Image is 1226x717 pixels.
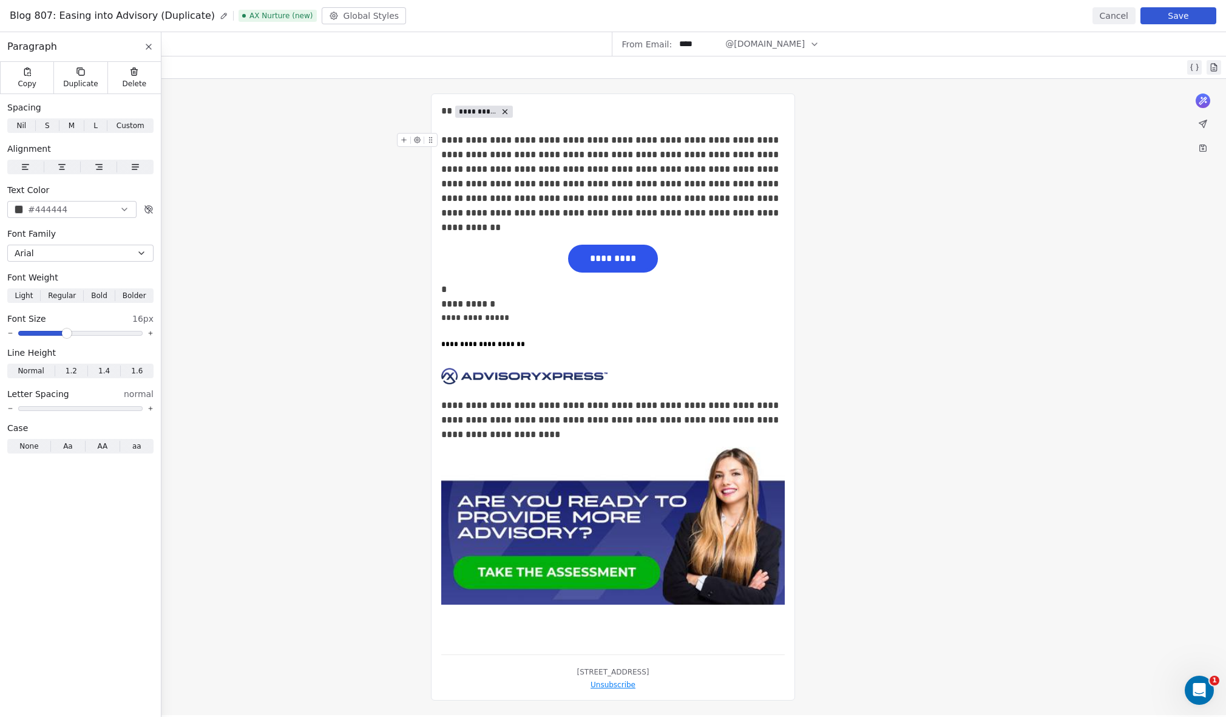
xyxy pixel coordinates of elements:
[93,120,98,131] span: L
[66,365,77,376] span: 1.2
[97,441,107,452] span: AA
[63,79,98,89] span: Duplicate
[725,38,805,50] span: @[DOMAIN_NAME]
[7,143,51,155] span: Alignment
[7,184,49,196] span: Text Color
[132,313,154,325] span: 16px
[1210,676,1219,685] span: 1
[7,422,28,434] span: Case
[18,365,44,376] span: Normal
[131,365,143,376] span: 1.6
[123,79,147,89] span: Delete
[132,441,141,452] span: aa
[7,388,69,400] span: Letter Spacing
[322,7,407,24] button: Global Styles
[7,347,56,359] span: Line Height
[123,290,146,301] span: Bolder
[19,441,38,452] span: None
[7,271,58,284] span: Font Weight
[69,120,75,131] span: M
[45,120,50,131] span: S
[239,10,317,22] span: AX Nurture (new)
[15,247,34,259] span: Arial
[63,441,73,452] span: Aa
[7,313,46,325] span: Font Size
[1092,7,1136,24] button: Cancel
[18,79,36,89] span: Copy
[7,101,41,114] span: Spacing
[1185,676,1214,705] iframe: Intercom live chat
[124,388,154,400] span: normal
[622,38,672,50] span: From Email:
[91,290,107,301] span: Bold
[15,290,33,301] span: Light
[48,290,76,301] span: Regular
[7,201,137,218] button: #444444
[7,39,57,54] span: Paragraph
[1140,7,1216,24] button: Save
[7,228,56,240] span: Font Family
[16,120,26,131] span: Nil
[10,8,215,23] span: Blog 807: Easing into Advisory (Duplicate)
[98,365,110,376] span: 1.4
[28,203,67,216] span: #444444
[117,120,144,131] span: Custom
